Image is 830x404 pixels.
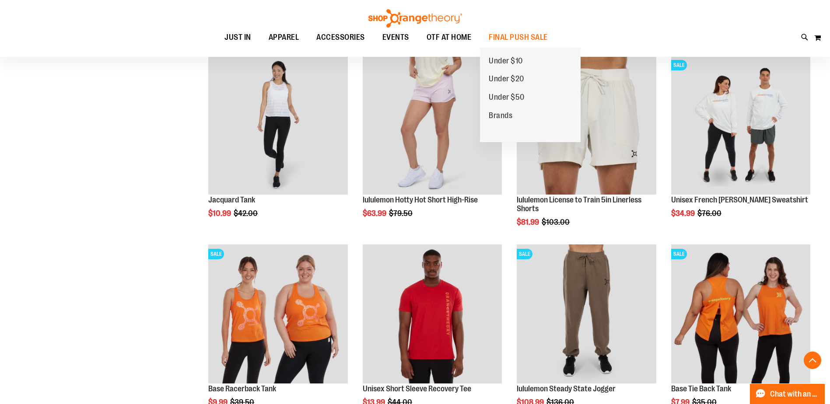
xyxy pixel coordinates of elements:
a: OTF AT HOME [418,28,480,48]
button: Chat with an Expert [750,384,825,404]
span: APPAREL [269,28,299,47]
a: Unisex French Terry Crewneck Sweatshirt primary imageSALE [671,56,810,196]
a: lululemon Steady State JoggerSALE [517,244,656,385]
a: EVENTS [374,28,418,48]
span: Under $20 [489,74,524,85]
a: lululemon Hotty Hot Short High-Rise [363,56,502,196]
span: Under $50 [489,93,525,104]
span: $76.00 [697,209,723,218]
span: EVENTS [382,28,409,47]
a: Product image for Base Tie Back TankSALE [671,244,810,385]
a: Product image for Base Racerback TankSALE [208,244,347,385]
img: Unisex French Terry Crewneck Sweatshirt primary image [671,56,810,195]
a: Under $20 [480,70,533,88]
span: $34.99 [671,209,696,218]
div: product [512,51,660,249]
a: Product image for Unisex Short Sleeve Recovery Tee [363,244,502,385]
span: ACCESSORIES [316,28,365,47]
span: $63.99 [363,209,388,218]
img: Shop Orangetheory [367,9,463,28]
img: lululemon License to Train 5in Linerless Shorts [517,56,656,195]
span: SALE [671,60,687,70]
img: Front view of Jacquard Tank [208,56,347,195]
img: lululemon Steady State Jogger [517,244,656,383]
img: Product image for Base Racerback Tank [208,244,347,383]
a: Base Racerback Tank [208,384,276,393]
a: APPAREL [260,28,308,48]
span: $10.99 [208,209,232,218]
span: $103.00 [542,218,571,226]
a: Unisex French [PERSON_NAME] Sweatshirt [671,195,808,204]
a: lululemon License to Train 5in Linerless ShortsSALE [517,56,656,196]
span: JUST IN [224,28,251,47]
span: OTF AT HOME [427,28,472,47]
div: product [358,51,506,240]
a: ACCESSORIES [308,28,374,48]
a: Front view of Jacquard Tank [208,56,347,196]
span: $79.50 [389,209,414,218]
span: Under $10 [489,56,523,67]
img: Product image for Base Tie Back Tank [671,244,810,383]
a: Base Tie Back Tank [671,384,731,393]
a: Under $10 [480,52,532,70]
a: lululemon Hotty Hot Short High-Rise [363,195,478,204]
span: $42.00 [234,209,259,218]
span: $81.99 [517,218,540,226]
a: lululemon License to Train 5in Linerless Shorts [517,195,641,213]
img: lululemon Hotty Hot Short High-Rise [363,56,502,195]
span: SALE [208,249,224,259]
span: Brands [489,111,512,122]
a: lululemon Steady State Jogger [517,384,616,393]
a: JUST IN [216,28,260,48]
ul: FINAL PUSH SALE [480,48,581,143]
span: SALE [517,249,532,259]
a: Unisex Short Sleeve Recovery Tee [363,384,471,393]
img: Product image for Unisex Short Sleeve Recovery Tee [363,244,502,383]
div: product [204,51,352,240]
a: Under $50 [480,88,533,107]
button: Back To Top [804,352,821,369]
span: FINAL PUSH SALE [489,28,548,47]
div: product [667,51,815,240]
span: SALE [671,249,687,259]
a: Brands [480,107,521,125]
a: Jacquard Tank [208,195,255,204]
span: Chat with an Expert [770,390,819,398]
a: FINAL PUSH SALE [480,28,557,47]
